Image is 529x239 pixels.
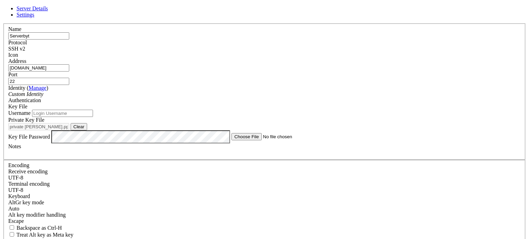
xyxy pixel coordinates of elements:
label: Set the expected encoding for data received from the host. If the encodings do not match, visual ... [8,199,44,205]
a: Server Details [17,6,48,11]
span: Backspace as Ctrl-H [17,225,62,231]
label: Port [8,72,18,77]
label: Address [8,58,26,64]
span: Treat Alt key as Meta key [17,232,73,238]
input: Port Number [8,78,69,85]
label: Name [8,26,21,32]
label: Controls how the Alt key is handled. Escape: Send an ESC prefix. 8-Bit: Add 128 to the typed char... [8,212,66,218]
div: Custom Identity [8,91,521,97]
span: Auto [8,206,19,211]
a: Manage [29,85,46,91]
div: Key File [8,104,521,110]
span: UTF-8 [8,175,23,181]
div: UTF-8 [8,187,521,193]
span: UTF-8 [8,187,23,193]
span: Key File [8,104,28,109]
label: Keyboard [8,193,30,199]
label: Authentication [8,97,41,103]
label: Icon [8,52,18,58]
label: Username [8,110,31,116]
input: Server Name [8,32,69,40]
i: Custom Identity [8,91,43,97]
div: Auto [8,206,521,212]
a: Settings [17,12,34,18]
label: If true, the backspace should send BS ('\x08', aka ^H). Otherwise the backspace key should send '... [8,225,62,231]
label: Encoding [8,162,29,168]
span: ( ) [27,85,48,91]
label: Identity [8,85,48,91]
label: Private Key File [8,117,44,123]
span: Escape [8,218,24,224]
label: Whether the Alt key acts as a Meta key or as a distinct Alt key. [8,232,73,238]
label: Protocol [8,40,27,45]
div: SSH v2 [8,46,521,52]
input: Host Name or IP [8,64,69,72]
span: SSH v2 [8,46,25,52]
button: Clear [71,123,87,130]
label: The default terminal encoding. ISO-2022 enables character map translations (like graphics maps). ... [8,181,50,187]
input: Backspace as Ctrl-H [10,225,14,230]
input: Treat Alt key as Meta key [10,232,14,237]
div: UTF-8 [8,175,521,181]
label: Notes [8,143,21,149]
div: Escape [8,218,521,224]
label: Set the expected encoding for data received from the host. If the encodings do not match, visual ... [8,169,48,174]
input: Login Username [32,110,93,117]
label: Key File Password [8,133,50,139]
